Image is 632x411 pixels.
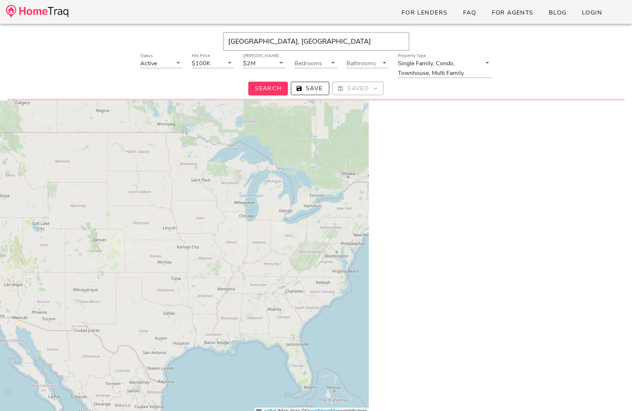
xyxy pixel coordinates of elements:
[436,60,455,67] div: Condo,
[243,58,286,68] div: [PERSON_NAME]$2M
[398,58,492,78] div: Property TypeSingle Family,Condo,Townhouse,Multi Family
[248,82,288,95] button: Search
[463,9,477,17] span: FAQ
[192,58,234,68] div: Min Price$100K
[401,9,448,17] span: For Lenders
[457,6,482,19] a: FAQ
[192,53,210,59] label: Min Price
[243,53,279,59] label: [PERSON_NAME]
[398,53,426,59] label: Property Type
[582,9,602,17] span: Login
[140,58,183,68] div: StatusActive
[140,53,153,59] label: Status
[543,6,573,19] a: Blog
[140,60,157,67] div: Active
[295,58,337,68] div: Bedrooms
[297,84,323,92] span: Save
[332,82,384,95] button: Saved
[291,82,329,95] button: Save
[339,84,377,92] span: Saved
[576,6,608,19] a: Login
[223,32,409,51] input: Enter Your Address, Zipcode or City & State
[254,84,282,92] span: Search
[192,60,210,67] div: $100K
[485,6,539,19] a: For Agents
[432,70,464,76] div: Multi Family
[395,6,454,19] a: For Lenders
[346,58,389,68] div: Bathrooms
[398,60,434,67] div: Single Family,
[548,9,567,17] span: Blog
[398,70,430,76] div: Townhouse,
[243,60,255,67] div: $2M
[6,5,68,18] img: desktop-logo.34a1112.png
[491,9,533,17] span: For Agents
